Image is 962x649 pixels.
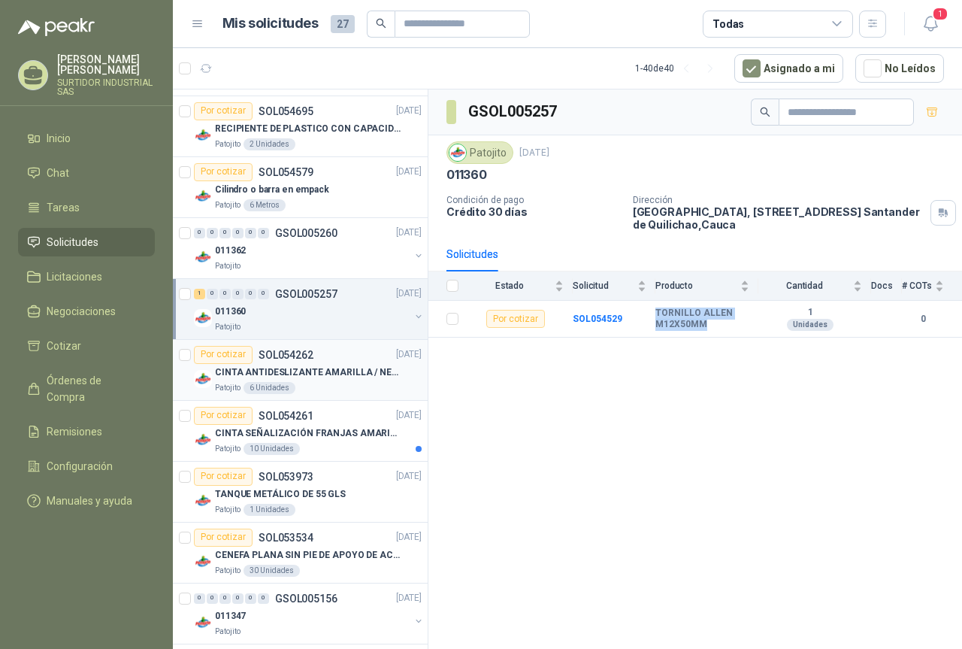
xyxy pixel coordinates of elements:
p: SOL054695 [259,106,313,117]
p: [DATE] [396,287,422,301]
button: Asignado a mi [734,54,843,83]
a: 1 0 0 0 0 0 GSOL005257[DATE] Company Logo011360Patojito [194,285,425,333]
a: Chat [18,159,155,187]
img: Company Logo [194,370,212,388]
p: Patojito [215,504,240,516]
div: Por cotizar [194,102,253,120]
th: Producto [655,271,758,301]
p: Dirección [633,195,924,205]
span: Manuales y ayuda [47,493,132,509]
span: 1 [932,7,948,21]
p: Patojito [215,626,240,638]
span: Producto [655,281,737,291]
div: 0 [219,228,231,238]
a: Tareas [18,193,155,222]
div: Solicitudes [446,246,498,262]
p: SOL054262 [259,350,313,360]
span: Configuración [47,458,113,475]
span: Solicitud [573,281,634,291]
p: CINTA ANTIDESLIZANTE AMARILLA / NEGRA [215,365,402,380]
a: Por cotizarSOL054262[DATE] Company LogoCINTA ANTIDESLIZANTE AMARILLA / NEGRAPatojito6 Unidades [173,340,428,401]
th: Estado [467,271,573,301]
a: 0 0 0 0 0 0 GSOL005156[DATE] Company Logo011347Patojito [194,590,425,638]
span: Solicitudes [47,234,98,250]
a: Licitaciones [18,262,155,291]
div: 0 [232,228,244,238]
a: Órdenes de Compra [18,366,155,411]
div: Todas [712,16,744,32]
a: 0 0 0 0 0 0 GSOL005260[DATE] Company Logo011362Patojito [194,224,425,272]
img: Logo peakr [18,18,95,36]
p: SOL053534 [259,532,313,543]
p: SOL054261 [259,411,313,421]
th: # COTs [902,271,962,301]
a: Negociaciones [18,297,155,326]
img: Company Logo [449,144,466,161]
p: [DATE] [396,469,422,484]
a: Manuales y ayuda [18,487,155,515]
span: Negociaciones [47,303,116,320]
div: 0 [245,289,256,299]
div: Patojito [446,141,513,164]
p: Patojito [215,260,240,272]
p: [DATE] [396,347,422,362]
p: 011360 [215,305,246,319]
a: Configuración [18,452,155,481]
div: Por cotizar [194,529,253,547]
th: Solicitud [573,271,655,301]
img: Company Logo [194,309,212,327]
div: 0 [258,289,269,299]
div: 0 [194,593,205,604]
a: Por cotizarSOL053534[DATE] Company LogoCENEFA PLANA SIN PIE DE APOYO DE ACUERDO A LA IMAGEN ADJUN... [173,523,428,584]
p: TANQUE METÁLICO DE 55 GLS [215,487,346,502]
div: Unidades [787,319,833,331]
p: [DATE] [396,408,422,423]
th: Docs [871,271,902,301]
img: Company Logo [194,553,212,571]
div: Por cotizar [194,468,253,486]
div: 6 Metros [244,199,286,211]
img: Company Logo [194,492,212,510]
b: TORNILLO ALLEN M12X50MM [655,308,749,331]
img: Company Logo [194,248,212,266]
a: Remisiones [18,417,155,446]
button: No Leídos [855,54,944,83]
p: [DATE] [396,104,422,118]
span: Remisiones [47,423,102,440]
div: Por cotizar [194,407,253,425]
a: Por cotizarSOL053973[DATE] Company LogoTANQUE METÁLICO DE 55 GLSPatojito1 Unidades [173,462,428,523]
div: 0 [258,593,269,604]
a: Por cotizarSOL054695[DATE] Company LogoRECIPIENTE DE PLASTICO CON CAPACIDAD DE 1.8 LT PARA LA EXT... [173,96,428,157]
p: CINTA SEÑALIZACIÓN FRANJAS AMARILLAS NEGRA [215,426,402,441]
span: Estado [467,281,552,291]
p: Crédito 30 días [446,205,621,218]
a: Cotizar [18,332,155,360]
span: Cantidad [758,281,850,291]
span: 27 [331,15,355,33]
a: Inicio [18,124,155,153]
p: SOL054579 [259,167,313,177]
b: SOL054529 [573,314,622,324]
b: 1 [758,307,862,319]
p: [DATE] [519,146,549,160]
div: 6 Unidades [244,382,295,394]
div: 1 - 40 de 40 [635,56,722,80]
span: Licitaciones [47,268,102,285]
div: 0 [245,228,256,238]
span: Tareas [47,199,80,216]
a: Por cotizarSOL054261[DATE] Company LogoCINTA SEÑALIZACIÓN FRANJAS AMARILLAS NEGRAPatojito10 Unidades [173,401,428,462]
p: RECIPIENTE DE PLASTICO CON CAPACIDAD DE 1.8 LT PARA LA EXTRACCIÓN MANUAL DE LIQUIDOS [215,122,402,136]
div: 0 [258,228,269,238]
div: 0 [207,228,218,238]
span: Chat [47,165,69,181]
img: Company Logo [194,431,212,449]
div: Por cotizar [194,163,253,181]
p: SOL053973 [259,472,313,482]
div: 0 [219,289,231,299]
span: search [760,107,770,117]
p: CENEFA PLANA SIN PIE DE APOYO DE ACUERDO A LA IMAGEN ADJUNTA [215,548,402,563]
p: Cilindro o barra en empack [215,183,329,197]
p: SURTIDOR INDUSTRIAL SAS [57,78,155,96]
p: Patojito [215,443,240,455]
p: Patojito [215,199,240,211]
